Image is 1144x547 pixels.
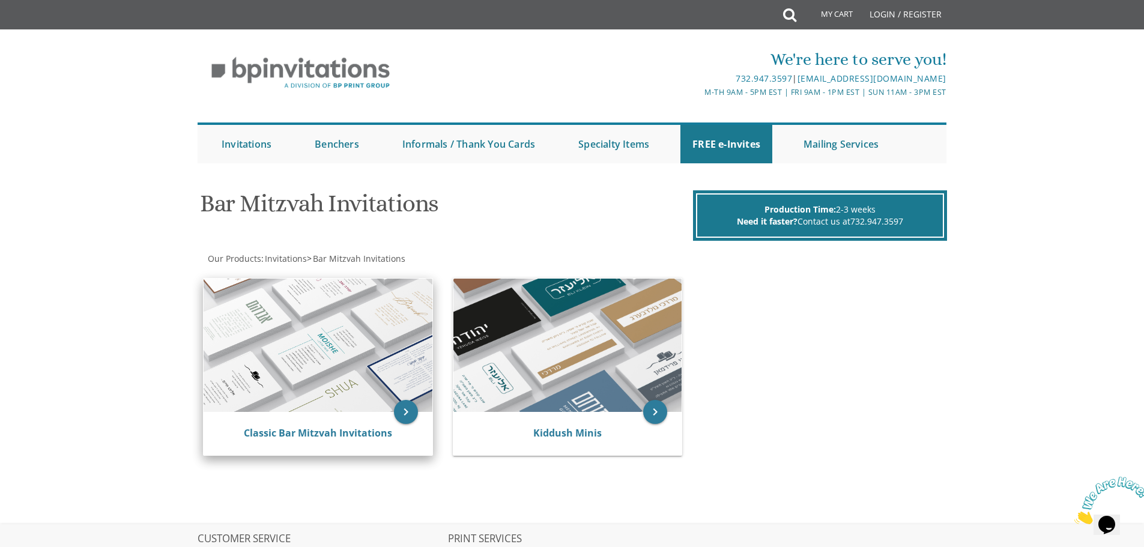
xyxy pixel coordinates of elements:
h1: Bar Mitzvah Invitations [200,190,690,226]
img: Kiddush Minis [453,279,682,412]
h2: PRINT SERVICES [448,533,697,545]
span: Bar Mitzvah Invitations [313,253,405,264]
img: Chat attention grabber [5,5,79,52]
span: Invitations [265,253,307,264]
img: BP Invitation Loft [198,48,404,98]
a: Kiddush Minis [533,426,602,440]
a: Benchers [303,125,371,163]
div: 2-3 weeks Contact us at [696,193,944,238]
a: FREE e-Invites [680,125,772,163]
a: [EMAIL_ADDRESS][DOMAIN_NAME] [797,73,946,84]
a: Our Products [207,253,261,264]
a: keyboard_arrow_right [394,400,418,424]
a: Classic Bar Mitzvah Invitations [244,426,392,440]
h2: CUSTOMER SERVICE [198,533,446,545]
img: Classic Bar Mitzvah Invitations [204,279,432,412]
a: Mailing Services [791,125,891,163]
a: Bar Mitzvah Invitations [312,253,405,264]
span: Production Time: [764,204,836,215]
a: Invitations [210,125,283,163]
div: We're here to serve you! [448,47,946,71]
div: | [448,71,946,86]
a: 732.947.3597 [736,73,792,84]
span: > [307,253,405,264]
a: Invitations [264,253,307,264]
iframe: chat widget [1070,472,1144,529]
a: Informals / Thank You Cards [390,125,547,163]
div: : [198,253,572,265]
span: Need it faster? [737,216,797,227]
a: keyboard_arrow_right [643,400,667,424]
a: 732.947.3597 [850,216,903,227]
a: Specialty Items [566,125,661,163]
a: My Cart [795,1,861,31]
div: M-Th 9am - 5pm EST | Fri 9am - 1pm EST | Sun 11am - 3pm EST [448,86,946,98]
